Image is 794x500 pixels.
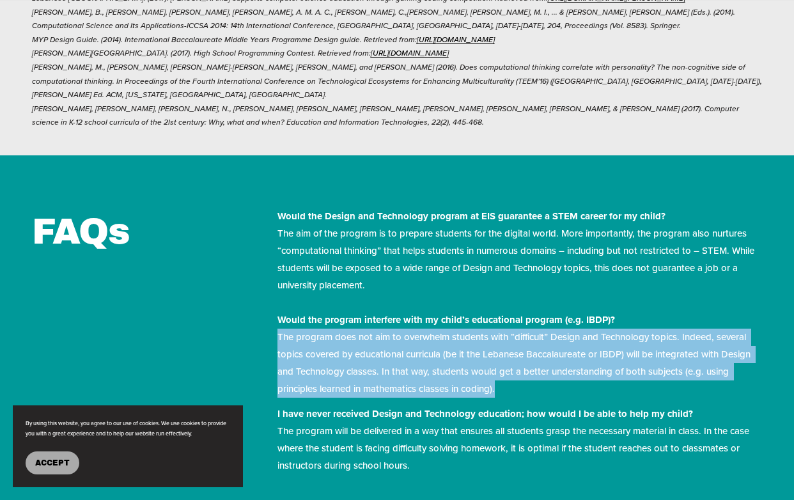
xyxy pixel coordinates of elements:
p: The program will be delivered in a way that ensures all students grasp the necessary material in ... [277,405,762,474]
span: Accept [35,458,70,467]
em: [PERSON_NAME], B., [PERSON_NAME], [PERSON_NAME], [PERSON_NAME], A. M. A. C., [PERSON_NAME], C.,[P... [32,6,737,45]
strong: have never received Design and Technology education; how would I be able to help my child? [283,407,693,421]
strong: Would the program interfere with my child’s educational program (e.g. IBDP)? [277,313,615,327]
a: [URL][DOMAIN_NAME] [417,34,495,45]
em: [PERSON_NAME], M., [PERSON_NAME], [PERSON_NAME]-[PERSON_NAME], [PERSON_NAME], and [PERSON_NAME] (... [32,61,764,127]
a: [URL][DOMAIN_NAME] [371,47,449,58]
h2: FAQs [32,208,209,256]
strong: Would the Design and Technology program at EIS guarantee a STEM career for my child? [277,209,666,223]
p: By using this website, you agree to our use of cookies. We use cookies to provide you with a grea... [26,418,230,439]
button: Accept [26,451,79,474]
section: Cookie banner [13,405,243,487]
em: [PERSON_NAME][GEOGRAPHIC_DATA]. (2017). High School Programming Contest. Retrieved from: [32,47,371,58]
p: The aim of the program is to prepare students for the digital world. More importantly, the progra... [277,208,762,398]
strong: I [277,407,280,421]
